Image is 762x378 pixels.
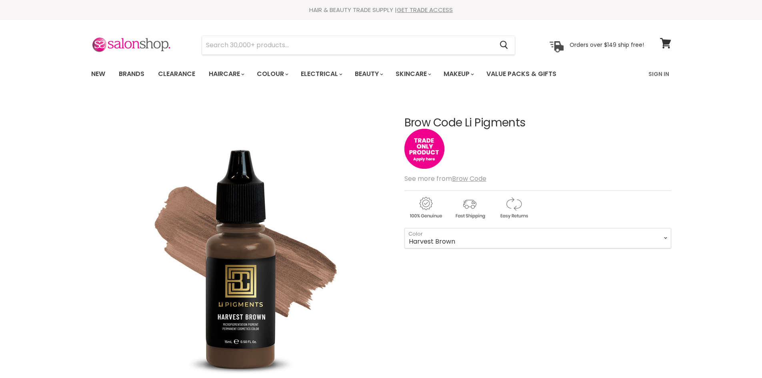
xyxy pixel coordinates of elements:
[152,66,201,82] a: Clearance
[85,66,111,82] a: New
[480,66,562,82] a: Value Packs & Gifts
[85,62,603,86] ul: Main menu
[644,66,674,82] a: Sign In
[349,66,388,82] a: Beauty
[113,66,150,82] a: Brands
[81,62,681,86] nav: Main
[202,36,515,55] form: Product
[452,174,486,183] a: Brow Code
[494,36,515,54] button: Search
[404,117,671,129] h1: Brow Code Li Pigments
[397,6,453,14] a: GET TRADE ACCESS
[570,41,644,48] p: Orders over $149 ship free!
[404,196,447,220] img: genuine.gif
[251,66,293,82] a: Colour
[203,66,249,82] a: Haircare
[81,6,681,14] div: HAIR & BEAUTY TRADE SUPPLY |
[295,66,347,82] a: Electrical
[390,66,436,82] a: Skincare
[404,129,444,169] img: tradeonly_small.jpg
[492,196,535,220] img: returns.gif
[438,66,479,82] a: Makeup
[202,36,494,54] input: Search
[404,174,486,183] span: See more from
[448,196,491,220] img: shipping.gif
